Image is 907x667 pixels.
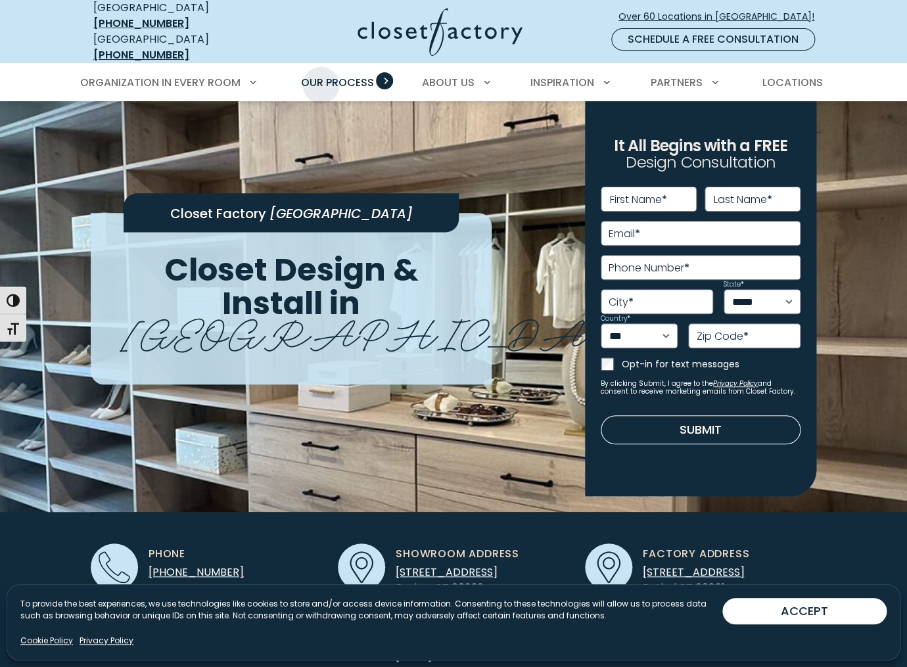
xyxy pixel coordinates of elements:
small: By clicking Submit, I agree to the and consent to receive marketing emails from Closet Factory. [601,380,801,396]
label: First Name [610,195,667,205]
span: [GEOGRAPHIC_DATA] [269,204,413,223]
a: [STREET_ADDRESS]Darien, CT 06820 [396,564,498,595]
p: To provide the best experiences, we use technologies like cookies to store and/or access device i... [20,598,722,622]
span: Closet Factory [170,204,266,223]
a: Schedule a Free Consultation [611,28,815,51]
span: Organization in Every Room [80,75,241,90]
label: State [724,281,744,288]
span: Locations [762,75,823,90]
span: Showroom Address [396,546,519,562]
span: Our Process [300,75,373,90]
a: Privacy Policy [713,379,758,388]
label: City [609,297,634,308]
span: Bethel [643,580,676,595]
a: Cookie Policy [20,635,73,647]
img: Closet Factory Logo [358,8,523,56]
span: [STREET_ADDRESS] [643,564,745,580]
button: Submit [601,415,801,444]
span: Design Consultation [626,152,776,173]
span: It All Begins with a FREE [614,135,787,156]
a: [PHONE_NUMBER] [93,16,189,31]
span: About Us [422,75,475,90]
span: 06801 [695,580,725,595]
label: Zip Code [696,331,748,342]
span: Over 60 Locations in [GEOGRAPHIC_DATA]! [618,10,825,24]
a: [PHONE_NUMBER] [93,47,189,62]
a: [STREET_ADDRESS] Bethel,CT 06801 [643,564,745,595]
button: ACCEPT [722,598,887,624]
label: Country [601,315,630,322]
label: Opt-in for text messages [622,357,801,371]
label: Email [609,229,640,239]
span: CT [678,580,693,595]
a: Over 60 Locations in [GEOGRAPHIC_DATA]! [618,5,826,28]
div: [GEOGRAPHIC_DATA] [93,32,254,63]
a: [PHONE_NUMBER] [149,564,244,580]
nav: Primary Menu [71,64,836,101]
span: Closet Design [164,248,386,292]
span: [GEOGRAPHIC_DATA] [121,300,683,360]
span: Partners [651,75,703,90]
a: Privacy Policy [80,635,133,647]
span: Inspiration [530,75,594,90]
span: & Install in [222,248,419,325]
span: Factory Address [643,546,749,562]
span: Phone [149,546,185,562]
label: Phone Number [609,263,689,273]
label: Last Name [714,195,772,205]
